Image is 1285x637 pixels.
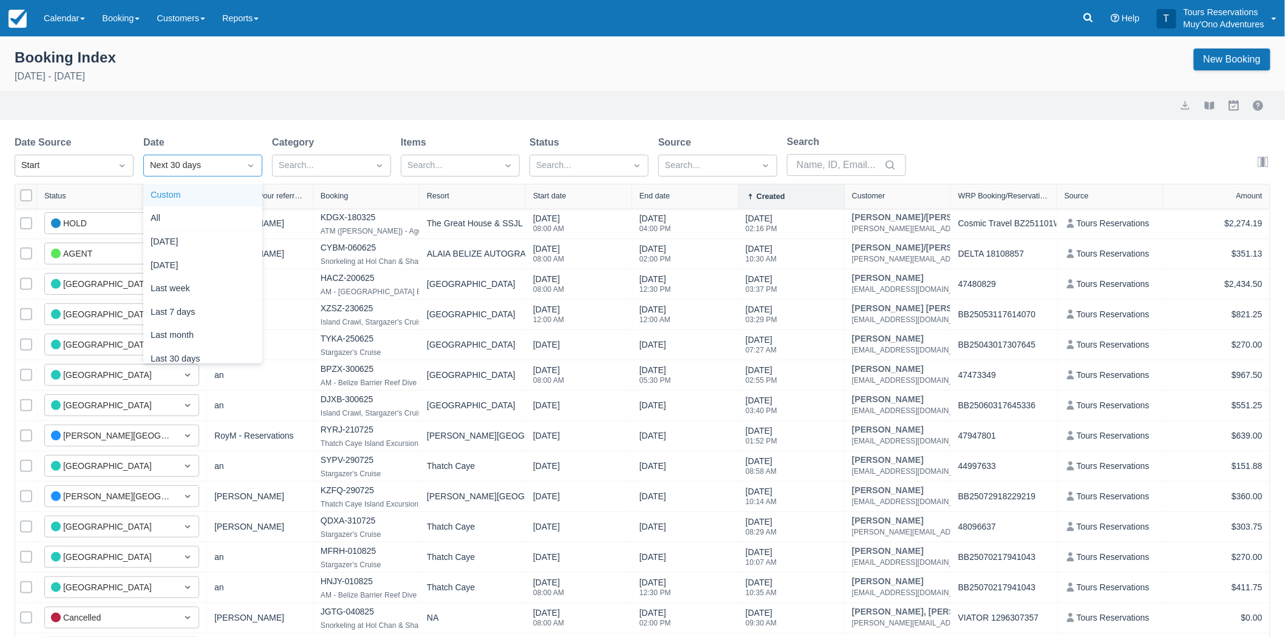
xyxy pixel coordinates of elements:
[143,324,262,348] div: Last month
[182,521,194,533] span: Dropdown icon
[321,334,373,343] a: TYKA-250625
[182,490,194,502] span: Dropdown icon
[852,516,1097,525] div: [PERSON_NAME]
[533,255,564,263] div: 08:00 AM
[958,398,1049,413] div: BB25060317645336
[533,551,560,568] div: [DATE]
[958,277,1049,292] div: 47480829
[321,467,381,481] div: Stargazer's Cruise
[533,619,564,627] div: 08:00 AM
[852,243,1150,252] a: [PERSON_NAME]/[PERSON_NAME]; [PERSON_NAME]/[PERSON_NAME]
[639,192,670,200] div: End date
[214,610,305,625] div: [PERSON_NAME]
[321,497,418,511] div: Thatch Caye Island Excursion
[1065,580,1156,595] div: Tours Reservations
[746,589,777,596] div: 10:35 AM
[321,607,374,616] a: JGTG-040825
[321,394,373,404] a: DJXB-300625
[533,286,564,293] div: 08:00 AM
[427,307,518,322] div: [GEOGRAPHIC_DATA]
[746,346,777,354] div: 07:27 AM
[639,607,671,634] div: [DATE]
[852,312,998,327] div: [EMAIL_ADDRESS][DOMAIN_NAME]
[401,135,431,150] label: Items
[321,303,373,313] a: XZSZ-230625
[502,160,514,172] span: Dropdown icon
[1171,337,1263,352] div: $270.00
[51,247,171,260] div: AGENT
[639,460,666,477] div: [DATE]
[639,576,671,604] div: [DATE]
[852,525,1097,539] div: [PERSON_NAME][EMAIL_ADDRESS][PERSON_NAME][DOMAIN_NAME]
[1065,368,1156,383] div: Tours Reservations
[746,316,777,323] div: 03:29 PM
[1171,459,1263,474] div: $151.88
[852,282,977,297] div: [EMAIL_ADDRESS][DOMAIN_NAME]
[321,212,375,222] a: KDGX-180325
[214,398,305,413] div: an
[321,345,381,360] div: Stargazer's Cruise
[15,135,76,150] label: Date Source
[958,580,1049,595] div: BB25070217941043
[639,589,671,596] div: 12:30 PM
[533,212,564,240] div: [DATE]
[533,243,564,270] div: [DATE]
[746,334,777,361] div: [DATE]
[143,254,262,278] div: [DATE]
[852,585,977,600] div: [EMAIL_ADDRESS][DOMAIN_NAME]
[852,221,1150,236] div: [PERSON_NAME][EMAIL_ADDRESS][DOMAIN_NAME]
[21,159,105,172] div: Start
[639,255,671,263] div: 02:00 PM
[639,551,666,568] div: [DATE]
[116,160,128,172] span: Dropdown icon
[143,135,169,150] label: Date
[533,316,564,323] div: 12:00 AM
[852,334,977,343] a: [PERSON_NAME]
[51,581,171,594] div: [GEOGRAPHIC_DATA]
[51,490,171,503] div: [PERSON_NAME][GEOGRAPHIC_DATA]
[746,255,777,263] div: 10:30 AM
[852,456,977,464] a: [PERSON_NAME]
[533,377,564,384] div: 08:00 AM
[533,364,564,391] div: [DATE]
[51,217,171,230] div: HOLD
[958,428,1049,443] div: 47947801
[852,434,977,448] div: [EMAIL_ADDRESS][DOMAIN_NAME]
[1171,368,1263,383] div: $967.50
[746,286,777,293] div: 03:37 PM
[272,135,319,150] label: Category
[321,425,373,434] a: RYRJ-210725
[1194,49,1270,70] a: New Booking
[639,430,666,447] div: [DATE]
[787,135,824,149] label: Search
[746,559,777,566] div: 10:07 AM
[182,612,194,624] span: Dropdown icon
[958,519,1049,534] div: 48096637
[182,460,194,472] span: Dropdown icon
[143,348,262,371] div: Last 30 days
[1171,277,1263,292] div: $2,434.50
[746,425,777,452] div: [DATE]
[852,577,977,585] div: [PERSON_NAME]
[427,550,518,565] div: Thatch Caye
[958,337,1049,352] div: BB25043017307645
[1157,9,1176,29] div: T
[1171,519,1263,534] div: $303.75
[245,160,257,172] span: Dropdown icon
[958,459,1049,474] div: 44997633
[1171,246,1263,261] div: $351.13
[321,527,381,542] div: Stargazer's Cruise
[321,455,373,465] a: SYPV-290725
[321,406,426,420] div: Island Crawl, Stargazer's Cruise
[143,184,262,207] div: Custom
[958,216,1049,231] div: Cosmic Travel BZ251101WVN
[746,377,777,384] div: 02:55 PM
[530,135,564,150] label: Status
[51,611,171,624] div: Cancelled
[1171,550,1263,565] div: $270.00
[321,576,373,586] a: HNJY-010825
[958,368,1049,383] div: 47473349
[746,407,777,414] div: 03:40 PM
